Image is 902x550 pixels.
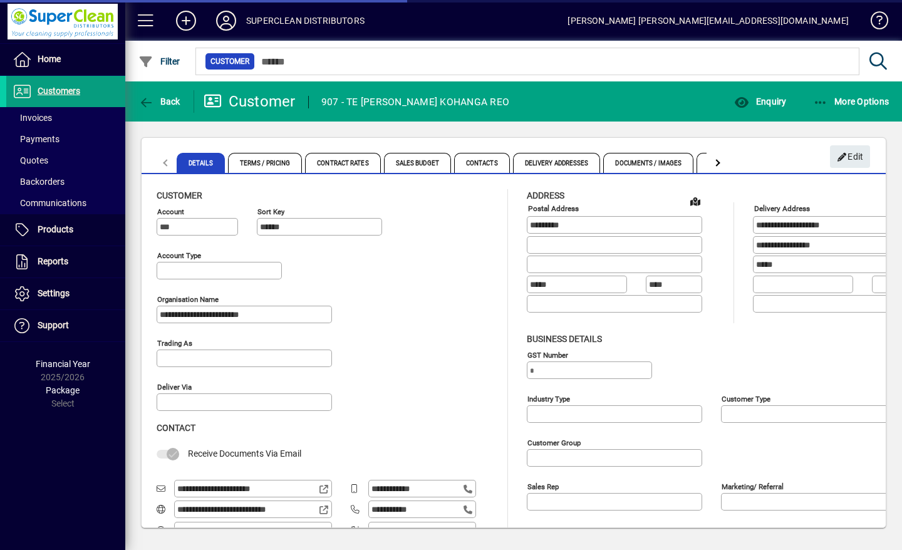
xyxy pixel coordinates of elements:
[157,339,192,348] mat-label: Trading as
[685,191,705,211] a: View on map
[722,394,770,403] mat-label: Customer type
[6,150,125,171] a: Quotes
[135,50,184,73] button: Filter
[6,44,125,75] a: Home
[257,207,284,216] mat-label: Sort key
[188,449,301,459] span: Receive Documents Via Email
[603,153,693,173] span: Documents / Images
[157,251,201,260] mat-label: Account Type
[157,423,195,433] span: Contact
[38,320,69,330] span: Support
[246,11,365,31] div: SUPERCLEAN DISTRIBUTORS
[157,190,202,200] span: Customer
[13,198,86,208] span: Communications
[513,153,601,173] span: Delivery Addresses
[568,11,849,31] div: [PERSON_NAME] [PERSON_NAME][EMAIL_ADDRESS][DOMAIN_NAME]
[157,295,219,304] mat-label: Organisation name
[6,192,125,214] a: Communications
[125,90,194,113] app-page-header-button: Back
[527,394,570,403] mat-label: Industry type
[722,526,744,534] mat-label: Region
[157,207,184,216] mat-label: Account
[38,224,73,234] span: Products
[527,350,568,359] mat-label: GST Number
[46,385,80,395] span: Package
[13,134,60,144] span: Payments
[861,3,886,43] a: Knowledge Base
[13,113,52,123] span: Invoices
[177,153,225,173] span: Details
[722,482,784,490] mat-label: Marketing/ Referral
[454,153,510,173] span: Contacts
[813,96,889,106] span: More Options
[6,107,125,128] a: Invoices
[6,310,125,341] a: Support
[6,171,125,192] a: Backorders
[527,334,602,344] span: Business details
[6,214,125,246] a: Products
[13,155,48,165] span: Quotes
[527,482,559,490] mat-label: Sales rep
[36,359,90,369] span: Financial Year
[38,256,68,266] span: Reports
[810,90,893,113] button: More Options
[527,438,581,447] mat-label: Customer group
[204,91,296,112] div: Customer
[138,96,180,106] span: Back
[697,153,767,173] span: Custom Fields
[38,86,80,96] span: Customers
[228,153,303,173] span: Terms / Pricing
[734,96,786,106] span: Enquiry
[206,9,246,32] button: Profile
[135,90,184,113] button: Back
[6,246,125,278] a: Reports
[157,383,192,392] mat-label: Deliver via
[527,526,555,534] mat-label: Manager
[731,90,789,113] button: Enquiry
[6,128,125,150] a: Payments
[38,288,70,298] span: Settings
[6,278,125,309] a: Settings
[321,92,510,112] div: 907 - TE [PERSON_NAME] KOHANGA REO
[166,9,206,32] button: Add
[305,153,380,173] span: Contract Rates
[837,147,864,167] span: Edit
[138,56,180,66] span: Filter
[527,190,564,200] span: Address
[210,55,249,68] span: Customer
[13,177,65,187] span: Backorders
[830,145,870,168] button: Edit
[38,54,61,64] span: Home
[384,153,451,173] span: Sales Budget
